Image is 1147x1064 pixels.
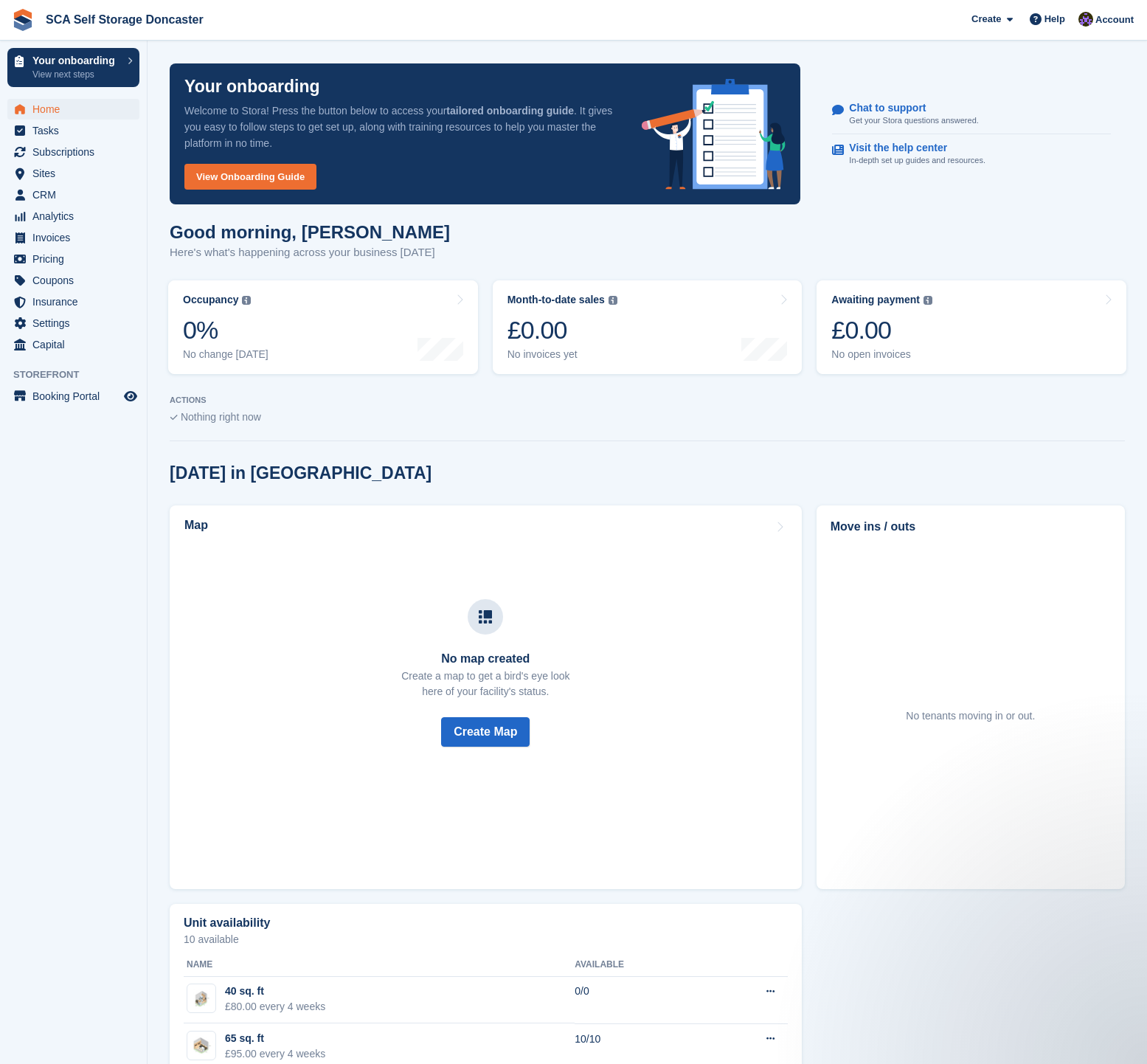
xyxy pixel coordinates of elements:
[7,313,139,334] a: menu
[32,270,121,291] span: Coupons
[849,154,985,167] p: In-depth set up guides and resources.
[32,99,121,120] span: Home
[225,1031,325,1046] div: 65 sq. ft
[13,367,147,382] span: Storefront
[184,164,316,190] a: View Onboarding Guide
[183,348,268,361] div: No change [DATE]
[441,717,530,747] button: Create Map
[7,227,139,248] a: menu
[401,652,569,666] h3: No map created
[170,222,450,242] h1: Good morning, [PERSON_NAME]
[32,206,121,227] span: Analytics
[32,291,121,312] span: Insurance
[401,669,569,699] p: Create a map to get a bird's eye look here of your facility's status.
[849,102,966,114] p: Chat to support
[32,249,121,269] span: Pricing
[32,227,121,248] span: Invoices
[849,142,974,154] p: Visit the help center
[446,105,574,117] strong: tailored onboarding guide
[170,395,1125,405] p: ACTIONS
[170,415,178,421] img: blank_slate_check_icon-ba018cac091ee9be17c0a81a6c232d5eb81de652e7a59be601be346b1b6ddf79.svg
[7,334,139,355] a: menu
[849,114,978,127] p: Get your Stora questions answered.
[7,206,139,227] a: menu
[7,142,139,162] a: menu
[924,296,932,305] img: icon-info-grey-7440780725fd019a000dd9b08b2336e03edf1995a4989e88bcd33f0948082b44.svg
[1078,12,1093,27] img: Ross Chapman
[183,294,238,306] div: Occupancy
[170,505,802,889] a: Map No map created Create a map to get a bird's eye lookhere of your facility's status. Create Map
[184,103,618,151] p: Welcome to Stora! Press the button below to access your . It gives you easy to follow steps to ge...
[7,48,139,87] a: Your onboarding View next steps
[831,348,932,361] div: No open invoices
[40,7,209,32] a: SCA Self Storage Doncaster
[7,270,139,291] a: menu
[32,334,121,355] span: Capital
[184,934,788,944] p: 10 available
[493,280,803,374] a: Month-to-date sales £0.00 No invoices yet
[642,79,786,190] img: onboarding-info-6c161a55d2c0e0a8cae90662b2fe09162a5109e8cc188191df67fb4f79e88e88.svg
[170,244,450,261] p: Here's what's happening across your business [DATE]
[817,280,1126,374] a: Awaiting payment £0.00 No open invoices
[184,78,320,95] p: Your onboarding
[479,610,492,623] img: map-icn-33ee37083ee616e46c38cad1a60f524a97daa1e2b2c8c0bc3eb3415660979fc1.svg
[122,387,139,405] a: Preview store
[831,518,1111,536] h2: Move ins / outs
[7,184,139,205] a: menu
[906,708,1035,724] div: No tenants moving in or out.
[507,294,605,306] div: Month-to-date sales
[1044,12,1065,27] span: Help
[832,134,1111,174] a: Visit the help center In-depth set up guides and resources.
[575,953,705,977] th: Available
[32,386,121,407] span: Booking Portal
[184,953,575,977] th: Name
[32,184,121,205] span: CRM
[242,296,251,305] img: icon-info-grey-7440780725fd019a000dd9b08b2336e03edf1995a4989e88bcd33f0948082b44.svg
[32,163,121,184] span: Sites
[7,291,139,312] a: menu
[184,519,208,532] h2: Map
[32,120,121,141] span: Tasks
[609,296,617,305] img: icon-info-grey-7440780725fd019a000dd9b08b2336e03edf1995a4989e88bcd33f0948082b44.svg
[507,315,617,345] div: £0.00
[1095,13,1134,27] span: Account
[32,55,120,66] p: Your onboarding
[7,163,139,184] a: menu
[831,315,932,345] div: £0.00
[183,315,268,345] div: 0%
[225,1046,325,1062] div: £95.00 every 4 weeks
[971,12,1001,27] span: Create
[507,348,617,361] div: No invoices yet
[7,249,139,269] a: menu
[32,68,120,81] p: View next steps
[7,120,139,141] a: menu
[181,411,261,423] span: Nothing right now
[7,386,139,407] a: menu
[832,94,1111,135] a: Chat to support Get your Stora questions answered.
[7,99,139,120] a: menu
[168,280,478,374] a: Occupancy 0% No change [DATE]
[187,1036,215,1056] img: SCA-66sqft.jpg
[831,294,920,306] div: Awaiting payment
[187,989,215,1009] img: SCA-43sqft.jpg
[225,999,325,1015] div: £80.00 every 4 weeks
[170,463,432,483] h2: [DATE] in [GEOGRAPHIC_DATA]
[575,976,705,1023] td: 0/0
[184,916,270,930] h2: Unit availability
[12,9,34,31] img: stora-icon-8386f47178a22dfd0bd8f6a31ec36ba5ce8667c1dd55bd0f319d3a0aa187defe.svg
[32,142,121,162] span: Subscriptions
[225,984,325,999] div: 40 sq. ft
[32,313,121,334] span: Settings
